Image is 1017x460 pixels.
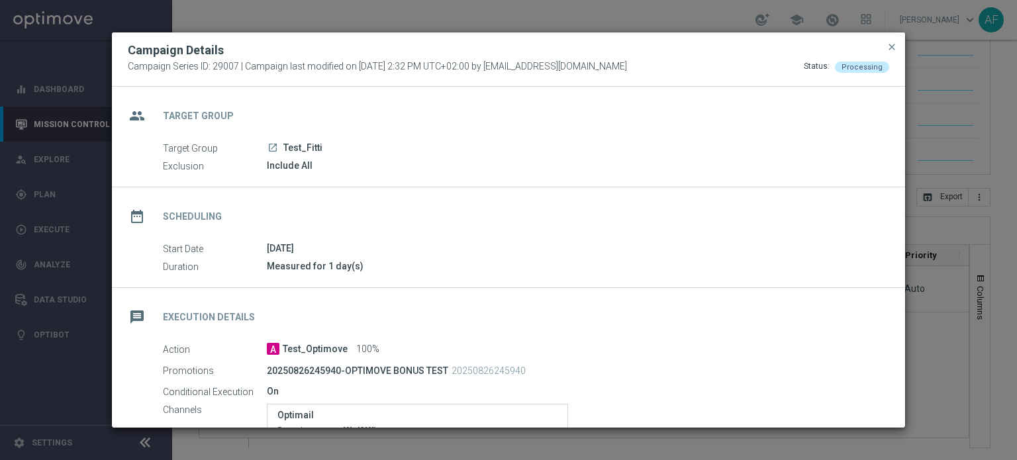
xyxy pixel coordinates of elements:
[277,410,557,421] label: Optimail
[283,344,348,355] span: Test_Optimove
[163,365,267,377] label: Promotions
[267,259,879,273] div: Measured for 1 day(s)
[452,365,526,377] p: 20250826245940
[267,343,279,355] span: A
[163,210,222,223] h2: Scheduling
[267,385,879,398] div: On
[267,142,279,154] a: launch
[125,104,149,128] i: group
[163,243,267,255] label: Start Date
[267,242,879,255] div: [DATE]
[267,159,879,172] div: Include All
[344,424,557,437] div: Wolf Winner
[267,365,448,377] p: 20250826245940-OPTIMOVE BONUS TEST
[887,42,897,52] span: close
[163,404,267,416] label: Channels
[163,386,267,398] label: Conditional Execution
[835,61,889,71] colored-tag: Processing
[128,61,627,73] span: Campaign Series ID: 29007 | Campaign last modified on [DATE] 2:32 PM UTC+02:00 by [EMAIL_ADDRESS]...
[163,142,267,154] label: Target Group
[163,261,267,273] label: Duration
[804,61,830,73] div: Status:
[356,344,379,355] span: 100%
[277,426,344,437] label: Brand
[283,142,322,154] span: Test_Fitti
[125,305,149,329] i: message
[163,311,255,324] h2: Execution Details
[125,205,149,228] i: date_range
[267,142,278,153] i: launch
[128,42,224,58] h2: Campaign Details
[163,110,234,122] h2: Target Group
[842,63,883,71] span: Processing
[163,160,267,172] label: Exclusion
[163,344,267,355] label: Action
